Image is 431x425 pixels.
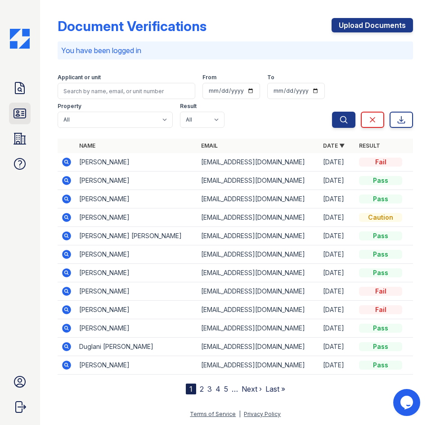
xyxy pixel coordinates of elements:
td: [EMAIL_ADDRESS][DOMAIN_NAME] [198,153,319,172]
label: Result [180,103,197,110]
td: [EMAIL_ADDRESS][DOMAIN_NAME] [198,245,319,264]
td: [EMAIL_ADDRESS][DOMAIN_NAME] [198,190,319,208]
td: [DATE] [319,172,355,190]
div: Pass [359,194,402,203]
a: Name [79,142,95,149]
td: [PERSON_NAME] [PERSON_NAME] [76,227,198,245]
td: [PERSON_NAME] [76,208,198,227]
div: Pass [359,268,402,277]
td: [DATE] [319,245,355,264]
td: [DATE] [319,356,355,375]
td: [DATE] [319,264,355,282]
td: [DATE] [319,208,355,227]
a: Email [201,142,218,149]
label: From [202,74,216,81]
div: Pass [359,342,402,351]
span: … [232,384,238,394]
td: [PERSON_NAME] [76,264,198,282]
td: [DATE] [319,301,355,319]
td: [EMAIL_ADDRESS][DOMAIN_NAME] [198,319,319,338]
td: [DATE] [319,227,355,245]
div: Caution [359,213,402,222]
a: Date ▼ [323,142,345,149]
div: Pass [359,250,402,259]
td: [EMAIL_ADDRESS][DOMAIN_NAME] [198,356,319,375]
label: Applicant or unit [58,74,101,81]
td: [EMAIL_ADDRESS][DOMAIN_NAME] [198,208,319,227]
div: Fail [359,287,402,296]
td: [DATE] [319,338,355,356]
a: Upload Documents [332,18,413,32]
div: Pass [359,231,402,240]
td: [PERSON_NAME] [76,153,198,172]
iframe: chat widget [393,389,422,416]
a: Privacy Policy [244,411,281,417]
div: Fail [359,305,402,314]
td: [PERSON_NAME] [76,245,198,264]
a: 2 [200,384,204,393]
td: [EMAIL_ADDRESS][DOMAIN_NAME] [198,172,319,190]
td: [DATE] [319,190,355,208]
td: [PERSON_NAME] [76,319,198,338]
td: Duglani [PERSON_NAME] [76,338,198,356]
div: Fail [359,158,402,167]
div: Pass [359,361,402,370]
td: [EMAIL_ADDRESS][DOMAIN_NAME] [198,264,319,282]
p: You have been logged in [61,45,409,56]
td: [PERSON_NAME] [76,282,198,301]
label: Property [58,103,81,110]
div: Pass [359,324,402,333]
div: 1 [186,384,196,394]
td: [EMAIL_ADDRESS][DOMAIN_NAME] [198,338,319,356]
td: [DATE] [319,153,355,172]
div: Document Verifications [58,18,207,34]
img: CE_Icon_Blue-c292c112584629df590d857e76928e9f676e5b41ef8f769ba2f05ee15b207248.png [10,29,30,49]
a: 3 [207,384,212,393]
td: [PERSON_NAME] [76,356,198,375]
a: Result [359,142,380,149]
a: 5 [224,384,228,393]
label: To [267,74,274,81]
a: 4 [215,384,220,393]
td: [EMAIL_ADDRESS][DOMAIN_NAME] [198,227,319,245]
a: Next › [242,384,262,393]
td: [PERSON_NAME] [76,172,198,190]
input: Search by name, email, or unit number [58,83,195,99]
div: | [239,411,241,417]
td: [DATE] [319,319,355,338]
td: [EMAIL_ADDRESS][DOMAIN_NAME] [198,301,319,319]
td: [DATE] [319,282,355,301]
div: Pass [359,176,402,185]
a: Terms of Service [190,411,236,417]
td: [PERSON_NAME] [76,190,198,208]
td: [PERSON_NAME] [76,301,198,319]
a: Last » [265,384,285,393]
td: [EMAIL_ADDRESS][DOMAIN_NAME] [198,282,319,301]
